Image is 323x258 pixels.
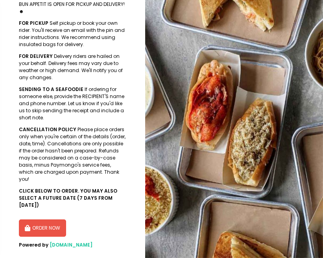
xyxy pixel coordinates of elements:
div: Powered by [19,241,126,249]
div: CLICK BELOW TO ORDER. YOU MAY ALSO SELECT A FUTURE DATE (7 DAYS FROM [DATE]) [19,187,126,209]
div: BUN APPETIT IS OPEN FOR PICKUP AND DELIVERY! ☻ [19,1,126,15]
b: FOR PICKUP [19,20,48,26]
div: Please place orders only when you're certain of the details (order, date, time). Cancellations ar... [19,126,126,183]
div: If ordering for someone else, provide the RECIPIENT'S name and phone number. Let us know if you'd... [19,86,126,121]
b: FOR DELIVERY [19,53,53,59]
a: [DOMAIN_NAME] [50,241,92,248]
b: CANCELLATION POLICY [19,126,76,133]
div: Self pickup or book your own rider. You'll receive an email with the pin and rider instructions. ... [19,20,126,48]
b: SENDING TO A SEAFOODIE [19,86,83,93]
button: ORDER NOW [19,219,66,237]
div: Delivery riders are hailed on your behalf. Delivery fees may vary due to weather or high demand. ... [19,53,126,81]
